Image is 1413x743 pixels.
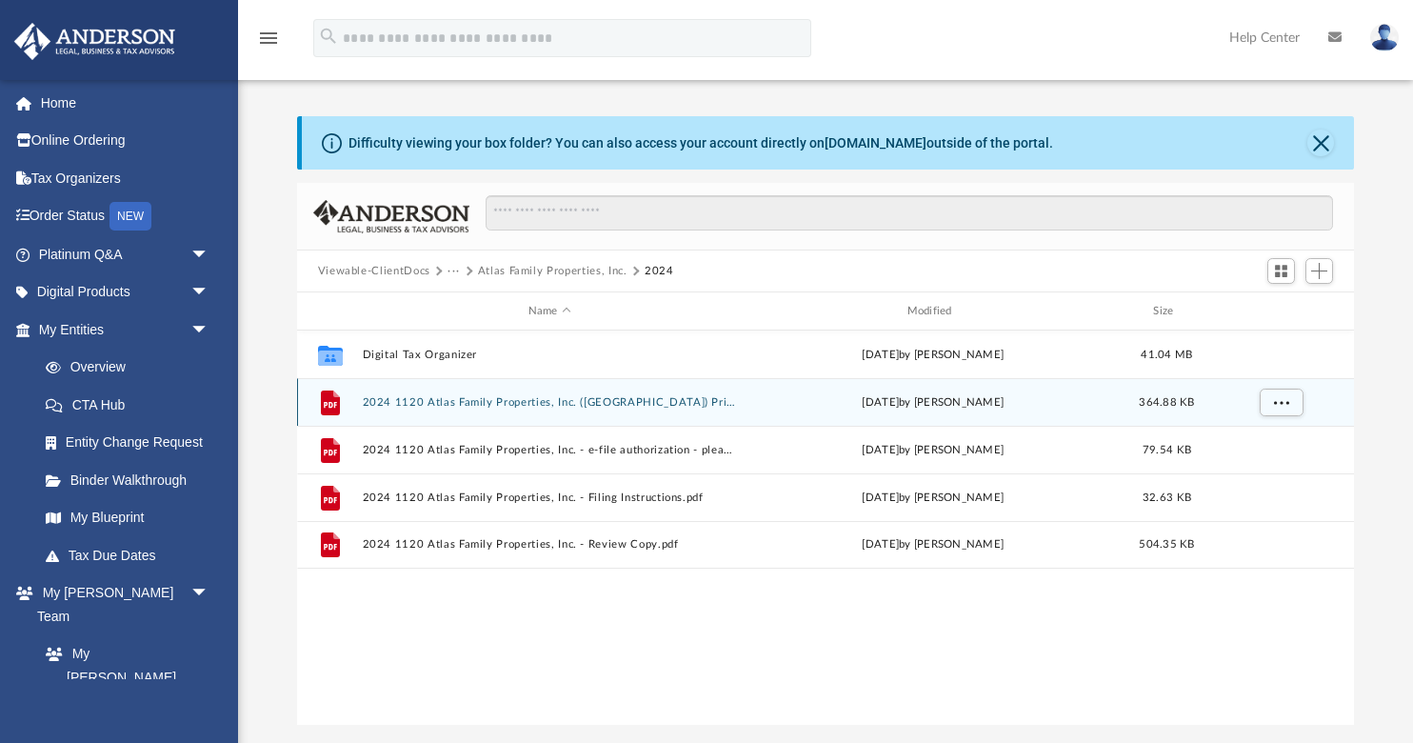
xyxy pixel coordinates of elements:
[27,635,219,720] a: My [PERSON_NAME] Team
[1267,258,1296,285] button: Switch to Grid View
[27,349,238,387] a: Overview
[361,303,736,320] div: Name
[1307,130,1334,156] button: Close
[318,26,339,47] i: search
[109,202,151,231] div: NEW
[13,159,238,197] a: Tax Organizers
[1143,492,1191,503] span: 32.63 KB
[305,303,352,320] div: id
[13,311,238,349] a: My Entitiesarrow_drop_down
[362,444,737,456] button: 2024 1120 Atlas Family Properties, Inc. - e-file authorization - please sign.pdf
[1143,445,1191,455] span: 79.54 KB
[257,27,280,50] i: menu
[1139,539,1194,550] span: 504.35 KB
[1259,389,1303,417] button: More options
[297,331,1355,726] div: grid
[13,273,238,311] a: Digital Productsarrow_drop_down
[27,461,238,499] a: Binder Walkthrough
[645,263,674,280] button: 2024
[486,195,1333,231] input: Search files and folders
[27,499,229,537] a: My Blueprint
[362,349,737,361] button: Digital Tax Organizer
[825,135,926,151] a: [DOMAIN_NAME]
[1370,24,1399,51] img: User Pic
[362,396,737,409] button: 2024 1120 Atlas Family Properties, Inc. ([GEOGRAPHIC_DATA]) Print, Sign, Mail.pdf
[362,492,737,504] button: 2024 1120 Atlas Family Properties, Inc. - Filing Instructions.pdf
[1305,258,1334,285] button: Add
[1139,397,1194,408] span: 364.88 KB
[746,347,1121,364] div: [DATE] by [PERSON_NAME]
[745,303,1120,320] div: Modified
[190,311,229,350] span: arrow_drop_down
[190,235,229,274] span: arrow_drop_down
[318,263,430,280] button: Viewable-ClientDocs
[13,197,238,236] a: Order StatusNEW
[1128,303,1204,320] div: Size
[190,574,229,613] span: arrow_drop_down
[27,536,238,574] a: Tax Due Dates
[448,263,460,280] button: ···
[13,574,229,635] a: My [PERSON_NAME] Teamarrow_drop_down
[9,23,181,60] img: Anderson Advisors Platinum Portal
[13,235,238,273] a: Platinum Q&Aarrow_drop_down
[27,386,238,424] a: CTA Hub
[746,536,1121,553] div: [DATE] by [PERSON_NAME]
[746,394,1121,412] div: [DATE] by [PERSON_NAME]
[13,122,238,160] a: Online Ordering
[362,538,737,551] button: 2024 1120 Atlas Family Properties, Inc. - Review Copy.pdf
[348,133,1053,153] div: Difficulty viewing your box folder? You can also access your account directly on outside of the p...
[746,490,1121,507] div: [DATE] by [PERSON_NAME]
[190,273,229,312] span: arrow_drop_down
[257,36,280,50] a: menu
[478,263,627,280] button: Atlas Family Properties, Inc.
[746,442,1121,459] div: [DATE] by [PERSON_NAME]
[27,424,238,462] a: Entity Change Request
[1213,303,1346,320] div: id
[13,84,238,122] a: Home
[1141,350,1192,360] span: 41.04 MB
